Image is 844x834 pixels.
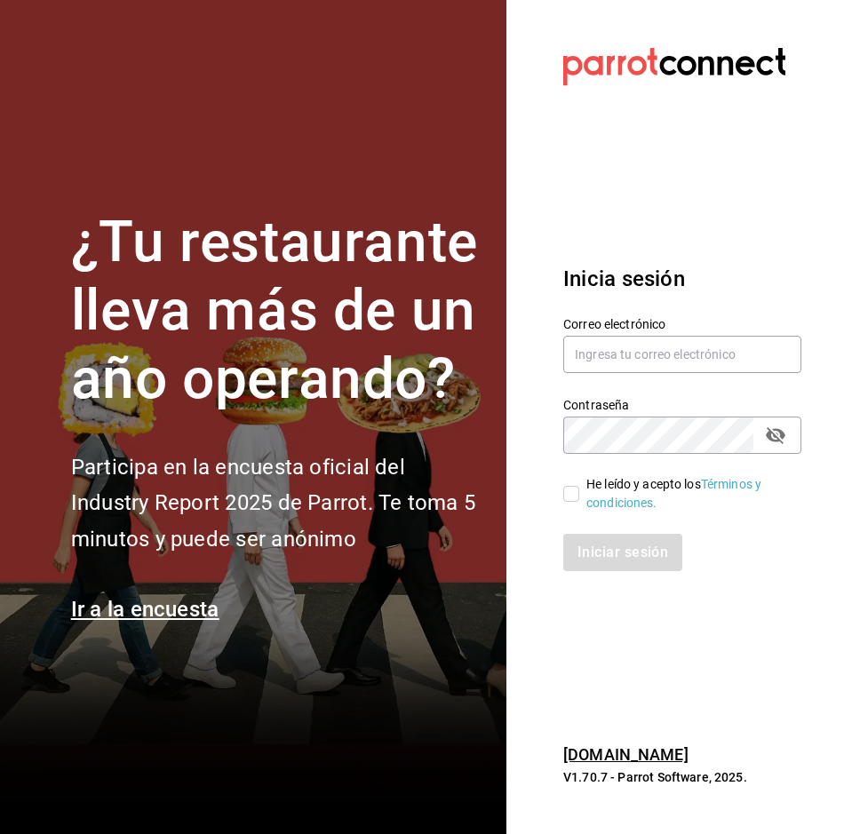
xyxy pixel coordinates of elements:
a: [DOMAIN_NAME] [563,745,689,764]
button: passwordField [760,420,791,450]
h3: Inicia sesión [563,263,801,295]
h2: Participa en la encuesta oficial del Industry Report 2025 de Parrot. Te toma 5 minutos y puede se... [71,449,485,558]
label: Correo electrónico [563,318,801,330]
div: He leído y acepto los [586,475,787,512]
a: Ir a la encuesta [71,597,219,622]
p: V1.70.7 - Parrot Software, 2025. [563,768,801,786]
h1: ¿Tu restaurante lleva más de un año operando? [71,209,485,413]
label: Contraseña [563,399,801,411]
input: Ingresa tu correo electrónico [563,336,801,373]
